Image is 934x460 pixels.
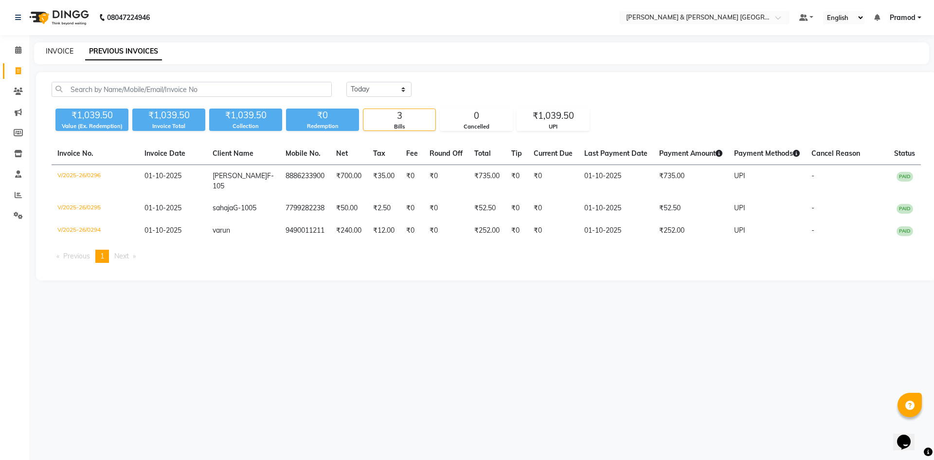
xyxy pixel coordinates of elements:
div: Collection [209,122,282,130]
span: Fee [406,149,418,158]
td: ₹0 [505,165,528,198]
span: Payment Amount [659,149,722,158]
span: Tax [373,149,385,158]
td: ₹35.00 [367,165,400,198]
span: Next [114,252,129,260]
span: - [811,226,814,235]
div: Invoice Total [132,122,205,130]
td: ₹735.00 [653,165,728,198]
td: ₹0 [505,220,528,242]
span: Current Due [534,149,573,158]
td: 7799282238 [280,197,330,220]
div: Cancelled [440,123,512,131]
td: ₹50.00 [330,197,367,220]
span: Mobile No. [286,149,321,158]
div: ₹1,039.50 [55,109,128,122]
span: varun [213,226,230,235]
td: V/2025-26/0294 [52,220,139,242]
div: 3 [363,109,435,123]
iframe: chat widget [893,421,924,450]
nav: Pagination [52,250,921,263]
span: - [811,203,814,212]
span: - [811,171,814,180]
b: 08047224946 [107,4,150,31]
td: ₹0 [528,220,578,242]
td: ₹0 [424,220,468,242]
td: ₹12.00 [367,220,400,242]
span: G-1005 [233,203,256,212]
span: sahaja [213,203,233,212]
div: ₹1,039.50 [132,109,205,122]
span: UPI [734,203,745,212]
td: ₹0 [400,220,424,242]
span: Previous [63,252,90,260]
td: ₹240.00 [330,220,367,242]
span: Total [474,149,491,158]
span: 1 [100,252,104,260]
td: ₹0 [400,197,424,220]
td: ₹252.00 [468,220,505,242]
td: 9490011211 [280,220,330,242]
span: Pramod [890,13,916,23]
span: 01-10-2025 [144,226,181,235]
div: ₹1,039.50 [517,109,589,123]
td: ₹0 [505,197,528,220]
td: 01-10-2025 [578,220,653,242]
div: UPI [517,123,589,131]
span: Net [336,149,348,158]
span: UPI [734,226,745,235]
td: ₹0 [528,197,578,220]
td: ₹0 [528,165,578,198]
span: Invoice Date [144,149,185,158]
td: ₹52.50 [468,197,505,220]
td: V/2025-26/0295 [52,197,139,220]
span: 01-10-2025 [144,203,181,212]
div: ₹1,039.50 [209,109,282,122]
div: 0 [440,109,512,123]
td: ₹252.00 [653,220,728,242]
span: Last Payment Date [584,149,647,158]
span: Client Name [213,149,253,158]
span: Invoice No. [57,149,93,158]
img: logo [25,4,91,31]
span: Tip [511,149,522,158]
div: Value (Ex. Redemption) [55,122,128,130]
td: ₹52.50 [653,197,728,220]
input: Search by Name/Mobile/Email/Invoice No [52,82,332,97]
td: 01-10-2025 [578,165,653,198]
td: ₹0 [400,165,424,198]
div: Redemption [286,122,359,130]
div: ₹0 [286,109,359,122]
div: Bills [363,123,435,131]
td: ₹2.50 [367,197,400,220]
a: INVOICE [46,47,73,55]
td: 01-10-2025 [578,197,653,220]
td: 8886233900 [280,165,330,198]
span: Round Off [430,149,463,158]
span: UPI [734,171,745,180]
span: Payment Methods [734,149,800,158]
span: Cancel Reason [811,149,860,158]
span: 01-10-2025 [144,171,181,180]
span: PAID [897,172,913,182]
td: ₹735.00 [468,165,505,198]
span: [PERSON_NAME] [213,171,267,180]
span: PAID [897,226,913,236]
span: PAID [897,204,913,214]
a: PREVIOUS INVOICES [85,43,162,60]
td: ₹0 [424,197,468,220]
td: V/2025-26/0296 [52,165,139,198]
td: ₹0 [424,165,468,198]
span: Status [894,149,915,158]
td: ₹700.00 [330,165,367,198]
